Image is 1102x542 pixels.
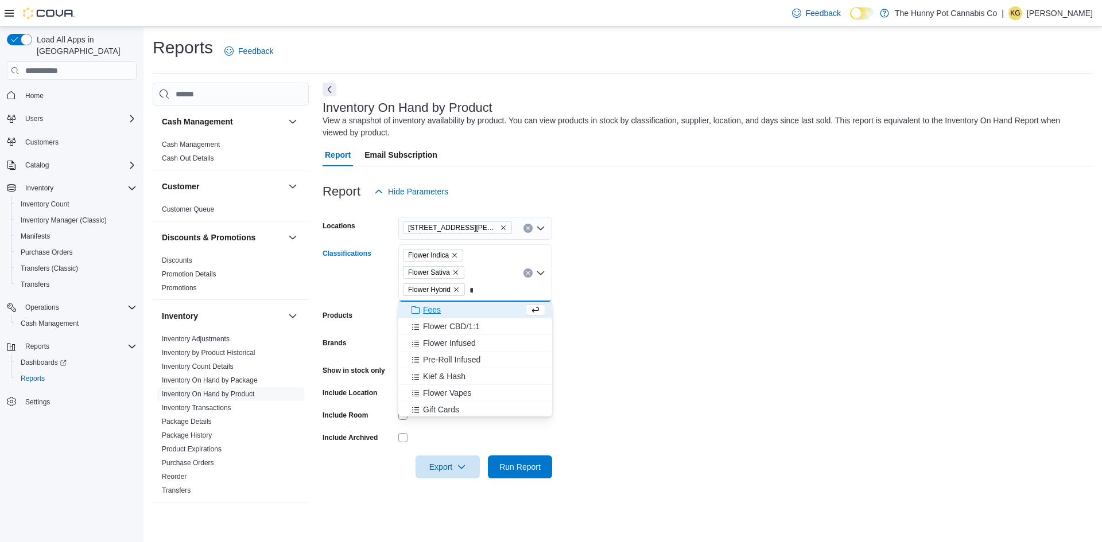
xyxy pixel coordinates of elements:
span: KG [1010,6,1020,20]
span: Home [21,88,137,102]
span: Feedback [806,7,841,19]
span: Inventory [25,184,53,193]
a: Dashboards [16,356,71,369]
span: Pre-Roll Infused [423,354,480,365]
p: [PERSON_NAME] [1027,6,1093,20]
a: Inventory by Product Historical [162,349,255,357]
a: Inventory Manager (Classic) [16,213,111,227]
a: Reorder [162,473,187,481]
a: Discounts [162,256,192,264]
button: Loyalty [286,512,300,525]
button: Remove Flower Indica from selection in this group [451,252,458,259]
a: Inventory On Hand by Product [162,390,254,398]
a: Reports [16,372,49,385]
span: Transfers (Classic) [16,262,137,275]
div: Discounts & Promotions [153,254,309,299]
button: Catalog [2,157,141,173]
label: Classifications [323,249,371,258]
span: Transfers [21,280,49,289]
label: Show in stock only [323,366,385,375]
nav: Complex example [7,82,137,440]
span: Inventory [21,181,137,195]
a: Cash Management [16,317,83,330]
a: Purchase Orders [162,459,214,467]
span: Flower CBD/1:1 [423,321,480,332]
span: Export [422,455,473,478]
span: Flower Infused [423,337,476,349]
label: Products [323,311,352,320]
button: Reports [2,338,141,354]
span: Promotions [162,283,197,293]
a: Promotions [162,284,197,292]
button: Export [416,455,480,478]
span: Settings [25,397,50,407]
span: Purchase Orders [21,248,73,257]
span: Transfers [16,278,137,291]
button: Kief & Hash [398,368,552,385]
span: Hide Parameters [388,186,448,197]
button: Inventory [286,309,300,323]
span: Flower Vapes [423,387,472,399]
p: | [1002,6,1004,20]
a: Settings [21,395,55,409]
span: Inventory Count Details [162,362,234,371]
button: Reports [11,371,141,387]
span: Manifests [16,229,137,243]
span: Home [25,91,44,100]
button: Users [21,112,48,126]
button: Manifests [11,228,141,244]
button: Transfers (Classic) [11,260,141,276]
span: Inventory Count [21,200,69,209]
a: Dashboards [11,354,141,371]
span: Report [325,143,351,166]
a: Feedback [787,2,845,25]
button: Inventory Manager (Classic) [11,212,141,228]
button: Customer [162,181,284,192]
span: Package History [162,431,212,440]
button: Pre-Roll Infused [398,352,552,368]
button: Operations [21,301,64,314]
span: Kief & Hash [423,371,465,382]
div: View a snapshot of inventory availability by product. You can view products in stock by classific... [323,115,1087,139]
span: Purchase Orders [162,458,214,467]
span: Cash Management [16,317,137,330]
span: Flower Indica [403,249,463,262]
div: Customer [153,202,309,221]
span: Load All Apps in [GEOGRAPHIC_DATA] [32,34,137,57]
div: Kelsey Gourdine [1008,6,1022,20]
button: Inventory [21,181,58,195]
span: Customer Queue [162,205,214,214]
button: Clear input [523,268,533,278]
button: Inventory Count [11,196,141,212]
span: Inventory On Hand by Product [162,389,254,399]
button: Users [2,111,141,127]
span: Run Report [499,461,541,473]
button: Remove Flower Sativa from selection in this group [452,269,459,276]
button: Discounts & Promotions [286,231,300,244]
h3: Inventory [162,310,198,322]
span: Reports [21,374,45,383]
h1: Reports [153,36,213,59]
span: Flower Hybrid [403,283,465,296]
span: Operations [25,303,59,312]
span: Reports [21,340,137,353]
span: Operations [21,301,137,314]
span: Inventory by Product Historical [162,348,255,357]
span: Package Details [162,417,212,426]
button: Home [2,87,141,103]
button: Gift Cards [398,401,552,418]
span: Dashboards [16,356,137,369]
button: Hide Parameters [370,180,453,203]
div: Cash Management [153,138,309,170]
button: Cash Management [286,115,300,128]
label: Locations [323,221,355,231]
button: Fees [398,302,552,318]
span: Email Subscription [364,143,437,166]
a: Cash Out Details [162,154,214,162]
button: Remove Flower Hybrid from selection in this group [453,286,460,293]
button: Clear input [523,224,533,233]
span: Reorder [162,472,187,481]
span: Purchase Orders [16,245,137,259]
a: Transfers [16,278,54,291]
